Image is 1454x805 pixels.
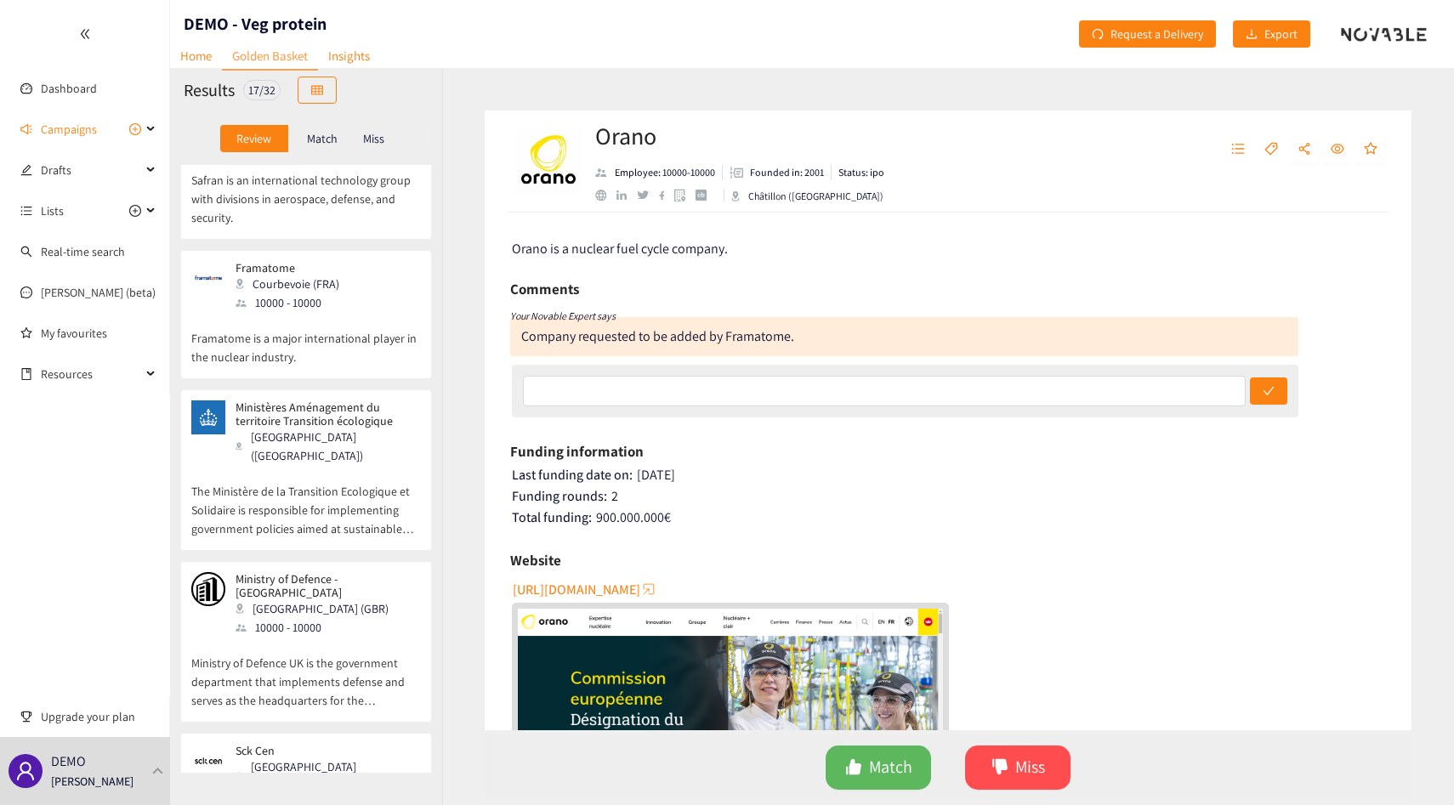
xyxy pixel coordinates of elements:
[991,758,1008,778] span: dislike
[750,165,824,180] p: Founded in: 2001
[41,357,141,391] span: Resources
[191,261,225,295] img: Snapshot of the company's website
[170,43,222,69] a: Home
[20,164,32,176] span: edit
[1015,754,1045,780] span: Miss
[1264,25,1298,43] span: Export
[615,165,715,180] p: Employee: 10000-10000
[41,112,97,146] span: Campaigns
[1322,136,1353,163] button: eye
[1331,142,1344,157] span: eye
[832,165,884,180] li: Status
[1250,377,1287,405] button: check
[15,761,36,781] span: user
[41,244,125,259] a: Real-time search
[512,467,1387,484] div: [DATE]
[965,745,1071,790] button: dislikeMiss
[845,758,862,778] span: like
[1289,136,1320,163] button: share-alt
[510,276,579,302] h6: Comments
[236,744,409,757] p: Sck Cen
[512,240,728,258] span: Orano is a nuclear fuel cycle company.
[363,132,384,145] p: Miss
[41,81,97,96] a: Dashboard
[298,77,337,104] button: table
[1256,136,1286,163] button: tag
[20,711,32,723] span: trophy
[222,43,318,71] a: Golden Basket
[236,275,349,293] div: Courbevoie (FRA)
[513,579,640,600] span: [URL][DOMAIN_NAME]
[311,84,323,98] span: table
[1364,142,1377,157] span: star
[191,312,421,366] p: Framatome is a major international player in the nuclear industry.
[595,119,884,153] h2: Orano
[512,466,633,484] span: Last funding date on:
[236,599,419,618] div: [GEOGRAPHIC_DATA] (GBR)
[41,700,156,734] span: Upgrade your plan
[236,293,349,312] div: 10000 - 10000
[1231,142,1245,157] span: unordered-list
[236,400,409,428] p: Ministères Aménagement du territoire Transition écologique
[512,508,592,526] span: Total funding:
[41,285,156,300] a: [PERSON_NAME] (beta)
[236,428,419,465] div: [GEOGRAPHIC_DATA] ([GEOGRAPHIC_DATA])
[1298,142,1311,157] span: share-alt
[191,465,421,538] p: The Ministère de la Transition Ecologique et Solidaire is responsible for implementing government...
[191,637,421,710] p: Ministry of Defence UK is the government department that implements defense and serves as the hea...
[637,190,658,199] a: twitter
[236,132,271,145] p: Review
[1369,723,1454,805] div: Widget de chat
[1092,28,1104,42] span: redo
[41,316,156,350] a: My favourites
[838,165,884,180] p: Status: ipo
[41,153,141,187] span: Drafts
[616,190,637,201] a: linkedin
[510,439,644,464] h6: Funding information
[236,618,419,637] div: 10000 - 10000
[129,205,141,217] span: plus-circle
[236,261,339,275] p: Framatome
[1246,28,1258,42] span: download
[191,154,421,227] p: Safran is an international technology group with divisions in aerospace, defense, and security.
[595,165,723,180] li: Employees
[521,327,794,345] div: Company requested to be added by Framatome.
[318,43,380,69] a: Insights
[129,123,141,135] span: plus-circle
[191,400,225,434] img: Snapshot of the company's website
[514,128,582,196] img: Company Logo
[1110,25,1203,43] span: Request a Delivery
[51,772,133,791] p: [PERSON_NAME]
[659,190,675,200] a: facebook
[1263,385,1275,399] span: check
[243,80,281,100] div: 17 / 32
[191,572,225,606] img: Snapshot of the company's website
[869,754,912,780] span: Match
[696,190,717,201] a: crunchbase
[20,205,32,217] span: unordered-list
[41,194,64,228] span: Lists
[236,757,419,795] div: [GEOGRAPHIC_DATA] ([GEOGRAPHIC_DATA])
[512,487,607,505] span: Funding rounds:
[723,165,832,180] li: Founded in year
[1233,20,1310,48] button: downloadExport
[184,12,327,36] h1: DEMO - Veg protein
[1369,723,1454,805] iframe: Chat Widget
[510,547,561,573] h6: Website
[307,132,338,145] p: Match
[51,751,86,772] p: DEMO
[826,745,931,790] button: likeMatch
[184,78,235,102] h2: Results
[191,744,225,778] img: Snapshot of the company's website
[236,572,409,599] p: Ministry of Defence - [GEOGRAPHIC_DATA]
[674,189,696,201] a: google maps
[1223,136,1253,163] button: unordered-list
[510,309,616,322] i: Your Novable Expert says
[1355,136,1386,163] button: star
[512,509,1387,526] div: 900.000.000 €
[513,575,657,603] button: [URL][DOMAIN_NAME]
[20,368,32,380] span: book
[595,190,616,201] a: website
[79,28,91,40] span: double-left
[1264,142,1278,157] span: tag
